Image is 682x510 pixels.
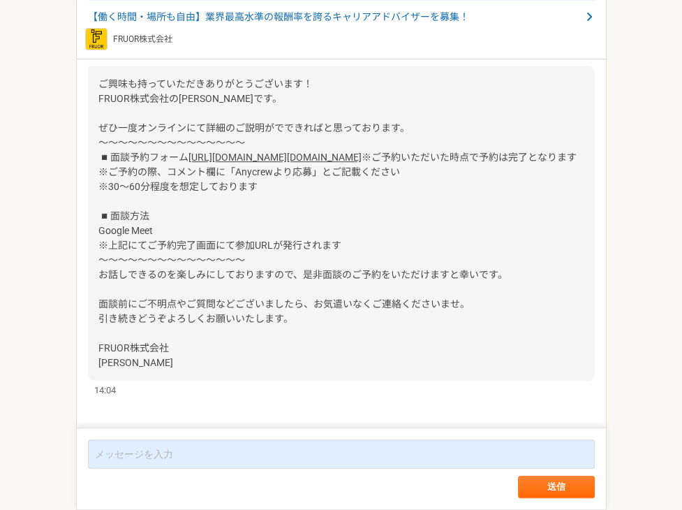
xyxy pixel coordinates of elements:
[88,10,581,24] span: 【働く時間・場所も自由】業界最高水準の報酬率を誇るキャリアアドバイザーを募集！
[188,152,362,163] a: [URL][DOMAIN_NAME][DOMAIN_NAME]
[85,28,108,50] img: FRUOR%E3%83%AD%E3%82%B3%E3%82%99.png
[94,384,116,397] span: 14:04
[518,476,595,498] button: 送信
[98,152,577,368] span: ※ご予約いただいた時点で予約は完了となります ※ご予約の際、コメント欄に「Anycrewより応募」とご記載ください ※30〜60分程度を想定しております ◾️面談方法 Google Meet ※...
[113,33,172,45] p: FRUOR株式会社
[98,78,410,163] span: ご興味も持っていただきありがとうございます！ FRUOR株式会社の[PERSON_NAME]です。 ぜひ一度オンラインにて詳細のご説明がでできればと思っております。 〜〜〜〜〜〜〜〜〜〜〜〜〜〜...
